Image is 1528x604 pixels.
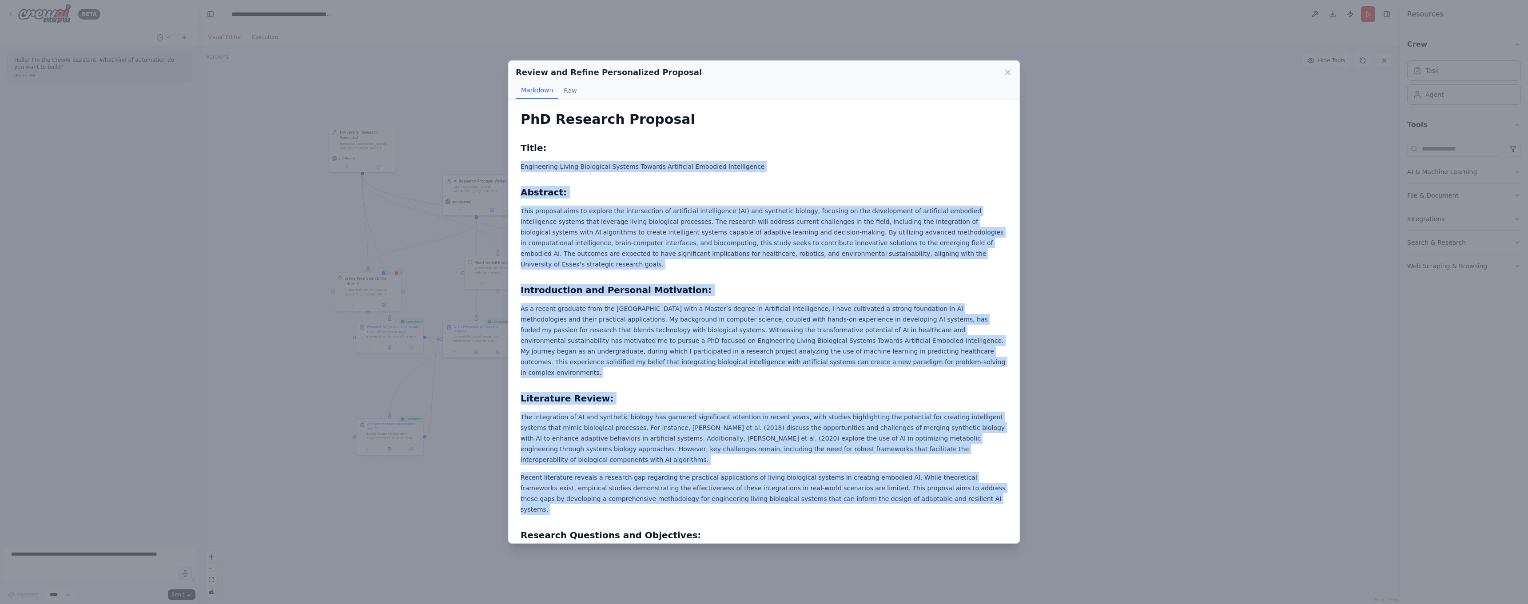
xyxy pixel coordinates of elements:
p: The integration of AI and synthetic biology has garnered significant attention in recent years, w... [521,412,1007,465]
h2: Research Questions and Objectives: [521,529,1007,541]
p: Recent literature reveals a research gap regarding the practical applications of living biologica... [521,472,1007,515]
h1: PhD Research Proposal [521,111,1007,127]
h2: Introduction and Personal Motivation: [521,284,1007,296]
h2: Review and Refine Personalized Proposal [516,66,702,79]
p: Engineering Living Biological Systems Towards Artificial Embodied Intelligence [521,161,1007,172]
p: As a recent graduate from the [GEOGRAPHIC_DATA] with a Master’s degree in Artificial Intelligence... [521,303,1007,378]
button: Raw [558,82,582,99]
button: Markdown [516,82,558,99]
p: This proposal aims to explore the intersection of artificial intelligence (AI) and synthetic biol... [521,206,1007,270]
h2: Literature Review: [521,392,1007,405]
h2: Title: [521,142,1007,154]
h2: Abstract: [521,186,1007,199]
